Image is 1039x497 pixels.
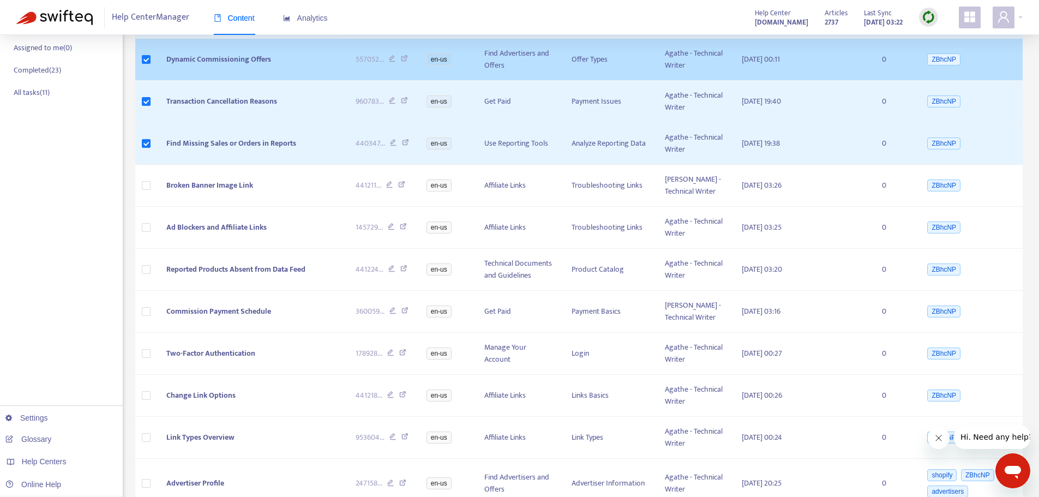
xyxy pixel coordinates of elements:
td: Product Catalog [563,249,656,291]
span: Two-Factor Authentication [166,347,255,360]
span: Content [214,14,255,22]
span: Commission Payment Schedule [166,305,271,318]
span: [DATE] 00:24 [742,431,782,444]
span: ZBhcNP [927,348,960,360]
span: Help Centers [22,457,67,466]
span: en-us [427,348,452,360]
span: en-us [427,432,452,444]
td: Troubleshooting Links [563,165,656,207]
span: 441224 ... [356,264,383,276]
td: Use Reporting Tools [476,123,563,165]
p: Completed ( 23 ) [14,64,61,76]
span: en-us [427,306,452,318]
span: [DATE] 03:20 [742,263,782,276]
span: en-us [427,95,452,107]
span: ZBhcNP [961,469,994,481]
span: 247158 ... [356,477,382,489]
a: [DOMAIN_NAME] [755,16,808,28]
span: en-us [427,179,452,191]
td: 0 [873,417,917,459]
td: Links Basics [563,375,656,417]
span: ZBhcNP [927,179,960,191]
td: Affiliate Links [476,375,563,417]
span: Articles [825,7,848,19]
span: ZBhcNP [927,306,960,318]
td: 0 [873,39,917,81]
td: Agathe - Technical Writer [656,333,733,375]
span: [DATE] 00:27 [742,347,782,360]
p: Assigned to me ( 0 ) [14,42,72,53]
span: Help Center [755,7,791,19]
span: ZBhcNP [927,53,960,65]
span: en-us [427,477,452,489]
td: 0 [873,123,917,165]
iframe: Close message [928,427,950,449]
span: 145729 ... [356,221,383,233]
span: 960783 ... [356,95,384,107]
td: 0 [873,165,917,207]
span: 440347 ... [356,137,385,149]
td: Agathe - Technical Writer [656,417,733,459]
span: [DATE] 03:25 [742,221,782,233]
td: Technical Documents and Guidelines [476,249,563,291]
td: Payment Issues [563,81,656,123]
td: Manage Your Account [476,333,563,375]
td: 0 [873,375,917,417]
td: Agathe - Technical Writer [656,123,733,165]
span: [DATE] 03:16 [742,305,780,318]
td: 0 [873,333,917,375]
strong: 2737 [825,16,838,28]
td: 0 [873,291,917,333]
span: ZBhcNP [927,221,960,233]
td: Link Types [563,417,656,459]
span: Reported Products Absent from Data Feed [166,263,305,276]
span: en-us [427,137,452,149]
span: en-us [427,53,452,65]
td: Find Advertisers and Offers [476,39,563,81]
a: Settings [5,414,48,422]
img: Swifteq [16,10,93,25]
td: Agathe - Technical Writer [656,375,733,417]
td: Agathe - Technical Writer [656,249,733,291]
span: Find Missing Sales or Orders in Reports [166,137,296,149]
span: Advertiser Profile [166,477,224,489]
span: Analytics [283,14,328,22]
span: [DATE] 03:26 [742,179,782,191]
td: Agathe - Technical Writer [656,81,733,123]
td: Payment Basics [563,291,656,333]
span: Ad Blockers and Affiliate Links [166,221,267,233]
span: en-us [427,221,452,233]
td: Affiliate Links [476,165,563,207]
img: sync.dc5367851b00ba804db3.png [922,10,935,24]
span: ZBhcNP [927,137,960,149]
span: 178928 ... [356,348,382,360]
td: 0 [873,207,917,249]
span: [DATE] 19:40 [742,95,781,107]
span: Help Center Manager [112,7,189,28]
span: Dynamic Commissioning Offers [166,53,271,65]
span: en-us [427,264,452,276]
span: 441211 ... [356,179,381,191]
td: Affiliate Links [476,207,563,249]
td: [PERSON_NAME] - Technical Writer [656,165,733,207]
span: ZBhcNP [927,95,960,107]
td: Agathe - Technical Writer [656,207,733,249]
p: All tasks ( 11 ) [14,87,50,98]
td: Troubleshooting Links [563,207,656,249]
td: Get Paid [476,81,563,123]
span: Transaction Cancellation Reasons [166,95,277,107]
span: user [997,10,1010,23]
td: Offer Types [563,39,656,81]
td: Analyze Reporting Data [563,123,656,165]
span: ZBhcNP [927,390,960,402]
td: Login [563,333,656,375]
span: 441218 ... [356,390,382,402]
span: [DATE] 00:26 [742,389,782,402]
span: shopify [927,469,957,481]
td: [PERSON_NAME] - Technical Writer [656,291,733,333]
span: Change Link Options [166,389,236,402]
span: 360059 ... [356,306,385,318]
a: Online Help [5,480,61,489]
span: ZBhcNP [927,264,960,276]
